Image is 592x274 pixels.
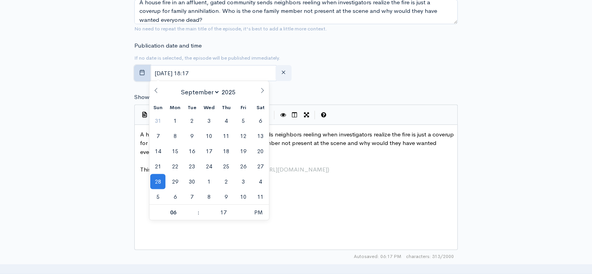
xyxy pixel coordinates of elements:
label: Publication date and time [134,41,202,50]
span: September 7, 2025 [150,128,165,143]
span: October 11, 2025 [253,189,268,204]
span: Thu [218,105,235,110]
span: September 28, 2025 [150,174,165,189]
label: Show notes [134,93,166,102]
span: September 30, 2025 [184,174,200,189]
span: September 29, 2025 [167,174,183,189]
span: October 4, 2025 [253,174,268,189]
small: No need to repeat the main title of the episode, it's best to add a little more context. [134,25,327,32]
span: September 27, 2025 [253,159,268,174]
span: Sun [149,105,167,110]
span: September 5, 2025 [236,113,251,128]
span: October 7, 2025 [184,189,200,204]
span: Fri [235,105,252,110]
span: September 16, 2025 [184,143,200,159]
button: Toggle Preview [277,109,289,121]
select: Month [177,88,220,97]
span: August 31, 2025 [150,113,165,128]
span: September 4, 2025 [219,113,234,128]
button: toggle [134,65,150,81]
span: September 21, 2025 [150,159,165,174]
span: September 15, 2025 [167,143,183,159]
span: September 14, 2025 [150,143,165,159]
span: 313/2000 [406,253,454,260]
span: September 25, 2025 [219,159,234,174]
span: A house fire in an affluent, gated community sends neighbors reeling when investigators realize t... [140,131,455,156]
span: September 10, 2025 [202,128,217,143]
span: [URL][DOMAIN_NAME] [264,166,327,173]
span: September 8, 2025 [167,128,183,143]
span: This podcast is hosted by [140,166,329,173]
span: October 8, 2025 [202,189,217,204]
button: clear [276,65,292,81]
span: September 22, 2025 [167,159,183,174]
input: Year [220,88,241,96]
i: | [274,111,275,120]
span: September 1, 2025 [167,113,183,128]
span: September 13, 2025 [253,128,268,143]
span: September 3, 2025 [202,113,217,128]
span: September 23, 2025 [184,159,200,174]
span: October 5, 2025 [150,189,165,204]
button: Markdown Guide [318,109,329,121]
input: Minute [200,205,248,220]
span: October 10, 2025 [236,189,251,204]
span: October 6, 2025 [167,189,183,204]
span: Click to toggle [248,205,269,220]
span: September 20, 2025 [253,143,268,159]
button: Toggle Side by Side [289,109,300,121]
span: Tue [183,105,200,110]
span: September 17, 2025 [202,143,217,159]
button: Insert Show Notes Template [139,108,150,120]
span: ) [327,166,329,173]
span: September 26, 2025 [236,159,251,174]
button: Toggle Fullscreen [300,109,312,121]
span: : [197,205,200,220]
span: October 9, 2025 [219,189,234,204]
span: September 19, 2025 [236,143,251,159]
span: September 24, 2025 [202,159,217,174]
span: Wed [200,105,218,110]
i: | [314,111,315,120]
span: October 1, 2025 [202,174,217,189]
span: September 9, 2025 [184,128,200,143]
span: Autosaved: 06:17 PM [354,253,401,260]
small: If no date is selected, the episode will be published immediately. [134,55,280,61]
input: Hour [149,205,197,220]
span: Sat [252,105,269,110]
span: October 3, 2025 [236,174,251,189]
span: September 18, 2025 [219,143,234,159]
span: September 2, 2025 [184,113,200,128]
span: October 2, 2025 [219,174,234,189]
span: Mon [166,105,183,110]
span: September 6, 2025 [253,113,268,128]
span: September 12, 2025 [236,128,251,143]
span: September 11, 2025 [219,128,234,143]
